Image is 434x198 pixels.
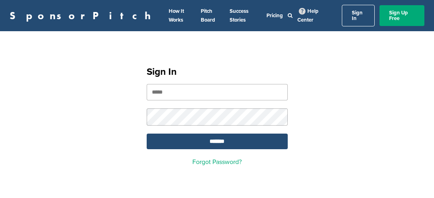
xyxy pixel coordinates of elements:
a: Sign Up Free [379,5,424,26]
a: Forgot Password? [192,158,242,166]
a: Help Center [297,6,319,25]
a: How It Works [169,8,184,23]
a: SponsorPitch [10,10,156,21]
h1: Sign In [147,65,288,79]
a: Sign In [342,5,375,26]
a: Pricing [266,12,283,19]
a: Success Stories [230,8,248,23]
a: Pitch Board [201,8,215,23]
